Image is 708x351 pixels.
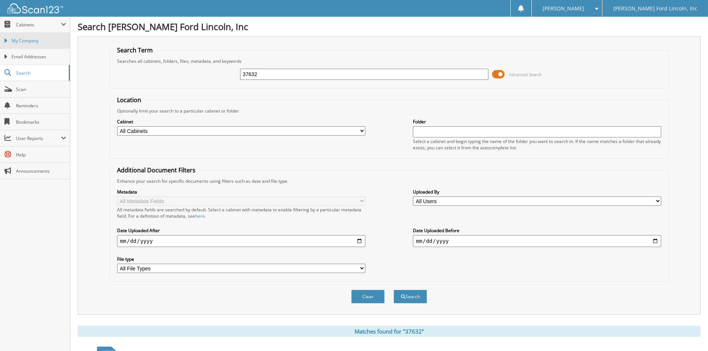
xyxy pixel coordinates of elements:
label: Date Uploaded Before [413,227,661,234]
span: [PERSON_NAME] Ford Lincoln, Inc [613,6,697,11]
span: Announcements [16,168,66,174]
div: Select a cabinet and begin typing the name of the folder you want to search in. If the name match... [413,138,661,151]
a: here [195,213,205,219]
input: end [413,235,661,247]
div: Enhance your search for specific documents using filters such as date and file type. [113,178,665,184]
legend: Location [113,96,145,104]
span: Search [16,70,65,76]
span: Reminders [16,103,66,109]
h1: Search [PERSON_NAME] Ford Lincoln, Inc [78,20,701,33]
iframe: Chat Widget [671,315,708,351]
label: Metadata [117,189,365,195]
button: Search [394,290,427,303]
label: Date Uploaded After [117,227,365,234]
span: Advanced Search [509,72,542,77]
span: [PERSON_NAME] [543,6,584,11]
span: Email Addresses [12,53,66,60]
legend: Additional Document Filters [113,166,199,174]
label: File type [117,256,365,262]
span: My Company [12,38,66,44]
span: Help [16,152,66,158]
button: Clear [351,290,385,303]
legend: Search Term [113,46,156,54]
div: Searches all cabinets, folders, files, metadata, and keywords [113,58,665,64]
label: Folder [413,118,661,125]
label: Uploaded By [413,189,661,195]
span: Bookmarks [16,119,66,125]
div: All metadata fields are searched by default. Select a cabinet with metadata to enable filtering b... [117,207,365,219]
div: Matches found for "37632" [78,326,701,337]
label: Cabinet [117,118,365,125]
input: start [117,235,365,247]
div: Optionally limit your search to a particular cabinet or folder [113,108,665,114]
img: scan123-logo-white.svg [7,3,63,13]
span: User Reports [16,135,61,142]
span: Cabinets [16,22,61,28]
span: Scan [16,86,66,92]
